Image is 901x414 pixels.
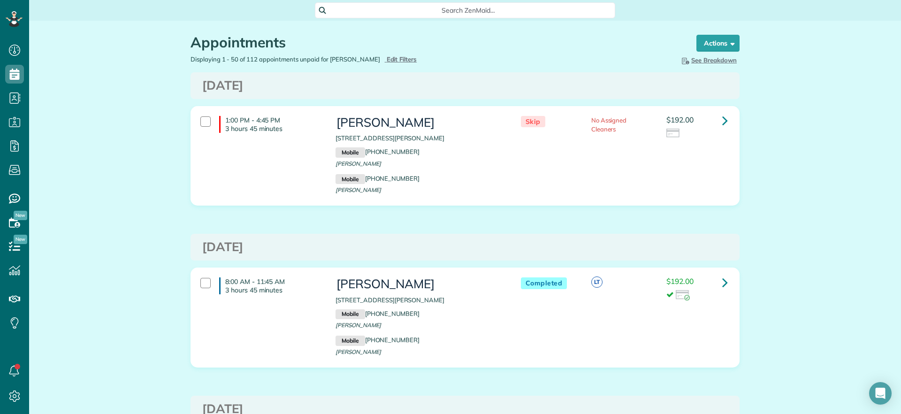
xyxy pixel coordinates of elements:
button: See Breakdown [677,55,740,65]
img: icon_credit_card_success-27c2c4fc500a7f1a58a13ef14842cb958d03041fefb464fd2e53c949a5770e83.png [676,290,690,300]
h1: Appointments [191,35,679,50]
p: 3 hours 45 minutes [225,286,321,294]
span: New [14,211,27,220]
a: Mobile[PHONE_NUMBER] [336,148,420,155]
span: No Assigned Cleaners [591,116,627,133]
span: New [14,235,27,244]
small: Mobile [336,174,365,184]
span: Skip [521,116,545,128]
a: Mobile[PHONE_NUMBER] [336,310,420,317]
button: Actions [696,35,740,52]
img: icon_credit_card_neutral-3d9a980bd25ce6dbb0f2033d7200983694762465c175678fcbc2d8f4bc43548e.png [666,129,680,139]
small: Mobile [336,309,365,320]
span: $192.00 [666,115,694,124]
span: See Breakdown [680,56,737,64]
p: 3 hours 45 minutes [225,124,321,133]
small: Mobile [336,147,365,158]
h3: [DATE] [202,240,728,254]
h3: [DATE] [202,79,728,92]
h4: 8:00 AM - 11:45 AM [219,277,321,294]
span: LT [591,276,603,288]
span: [PERSON_NAME] [336,186,381,193]
div: Open Intercom Messenger [869,382,892,405]
a: Mobile[PHONE_NUMBER] [336,336,420,344]
span: [PERSON_NAME] [336,322,381,329]
a: Edit Filters [385,55,417,63]
h3: [PERSON_NAME] [336,277,502,291]
p: [STREET_ADDRESS][PERSON_NAME] [336,134,502,143]
h3: [PERSON_NAME] [336,116,502,130]
div: Displaying 1 - 50 of 112 appointments unpaid for [PERSON_NAME] [183,55,465,64]
span: Completed [521,277,567,289]
h4: 1:00 PM - 4:45 PM [219,116,321,133]
small: Mobile [336,336,365,346]
a: Mobile[PHONE_NUMBER] [336,175,420,182]
span: $192.00 [666,276,694,286]
span: [PERSON_NAME] [336,348,381,355]
span: Edit Filters [387,55,417,63]
span: [PERSON_NAME] [336,160,381,167]
p: [STREET_ADDRESS][PERSON_NAME] [336,296,502,305]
